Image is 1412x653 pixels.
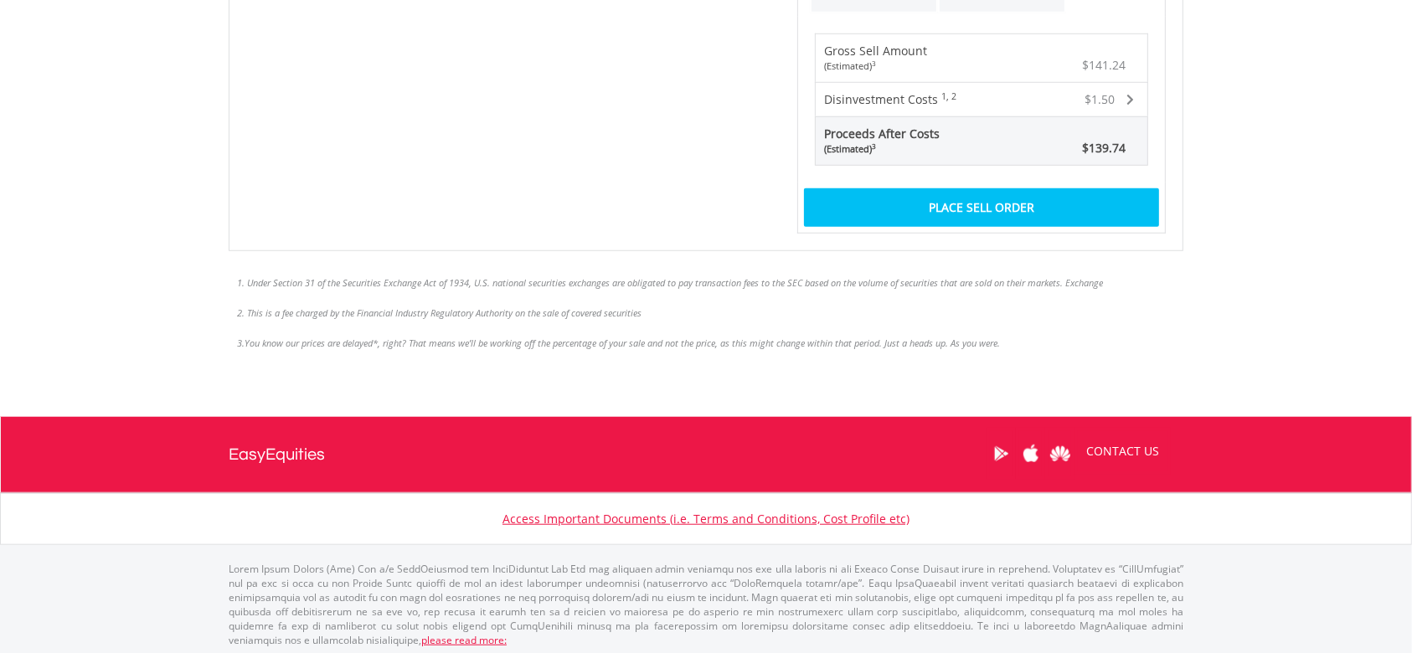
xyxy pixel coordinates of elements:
[941,90,956,102] sup: 1, 2
[1085,91,1115,107] span: $1.50
[229,417,325,492] a: EasyEquities
[237,276,1175,290] li: 1. Under Section 31 of the Securities Exchange Act of 1934, U.S. national securities exchanges ar...
[824,43,927,73] div: Gross Sell Amount
[502,511,910,527] a: Access Important Documents (i.e. Terms and Conditions, Cost Profile etc)
[824,91,938,107] span: Disinvestment Costs
[824,142,940,156] div: (Estimated)
[872,141,876,151] sup: 3
[1082,140,1126,156] span: $139.74
[1045,428,1074,480] a: Huawei
[1016,428,1045,480] a: Apple
[804,188,1159,227] div: Place Sell Order
[237,306,1175,320] li: 2. This is a fee charged by the Financial Industry Regulatory Authority on the sale of covered se...
[1074,428,1171,475] a: CONTACT US
[824,59,927,73] div: (Estimated)
[229,562,1183,648] p: Lorem Ipsum Dolors (Ame) Con a/e SeddOeiusmod tem InciDiduntut Lab Etd mag aliquaen admin veniamq...
[824,126,940,156] span: Proceeds After Costs
[987,428,1016,480] a: Google Play
[245,337,1000,349] span: You know our prices are delayed*, right? That means we’ll be working off the percentage of your s...
[1082,57,1126,73] span: $141.24
[421,633,507,647] a: please read more:
[872,59,876,68] sup: 3
[237,337,1175,350] li: 3.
